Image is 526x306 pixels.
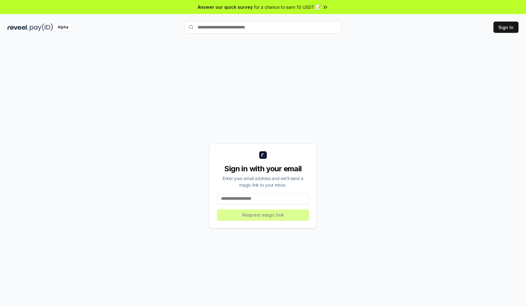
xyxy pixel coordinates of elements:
[30,23,53,31] img: pay_id
[198,4,253,10] span: Answer our quick survey
[493,22,518,33] button: Sign In
[254,4,321,10] span: for a chance to earn 10 USDT 📝
[8,23,28,31] img: reveel_dark
[54,23,72,31] div: Alpha
[217,164,309,174] div: Sign in with your email
[217,175,309,188] div: Enter your email address and we’ll send a magic link to your inbox.
[259,151,267,159] img: logo_small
